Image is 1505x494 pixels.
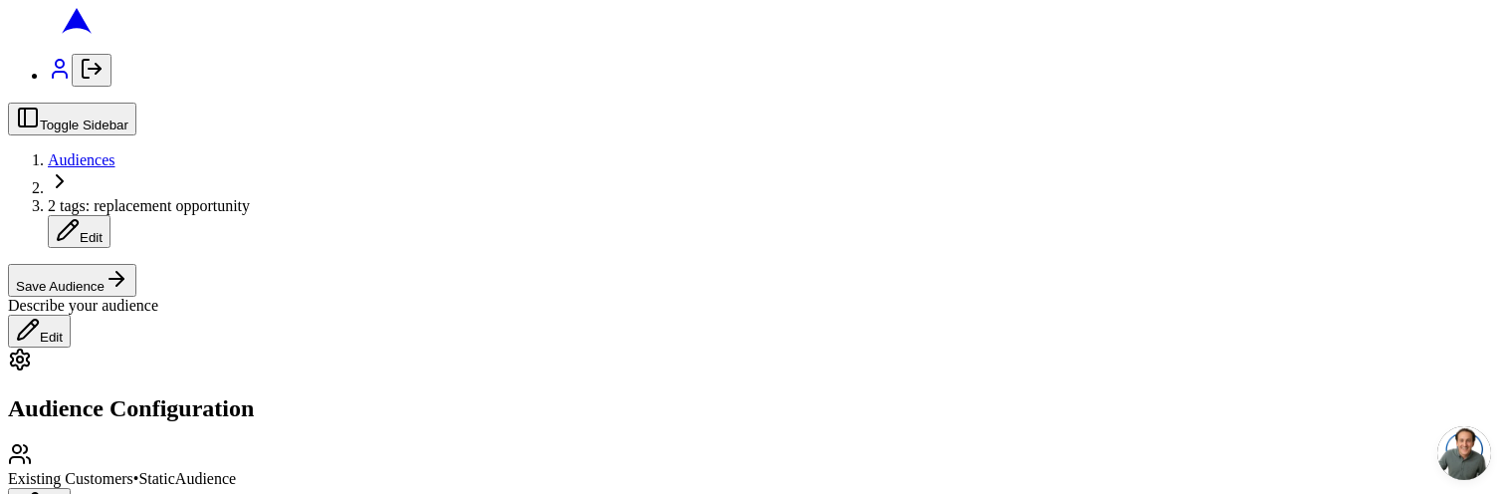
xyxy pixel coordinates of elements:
span: Toggle Sidebar [40,118,128,132]
h2: Audience Configuration [8,395,1497,422]
span: • [133,470,139,487]
button: Toggle Sidebar [8,103,136,135]
span: Edit [80,230,103,245]
a: Audiences [48,151,115,168]
span: 2 tags: replacement opportunity [48,197,250,214]
span: Existing Customers [8,470,133,487]
span: Static Audience [138,470,236,487]
a: Open chat [1437,426,1491,480]
button: Edit [48,215,110,248]
button: Save Audience [8,264,136,297]
nav: breadcrumb [8,151,1497,248]
button: Log out [72,54,111,87]
span: Edit [40,330,63,345]
span: Describe your audience [8,297,158,314]
button: Edit [8,315,71,348]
